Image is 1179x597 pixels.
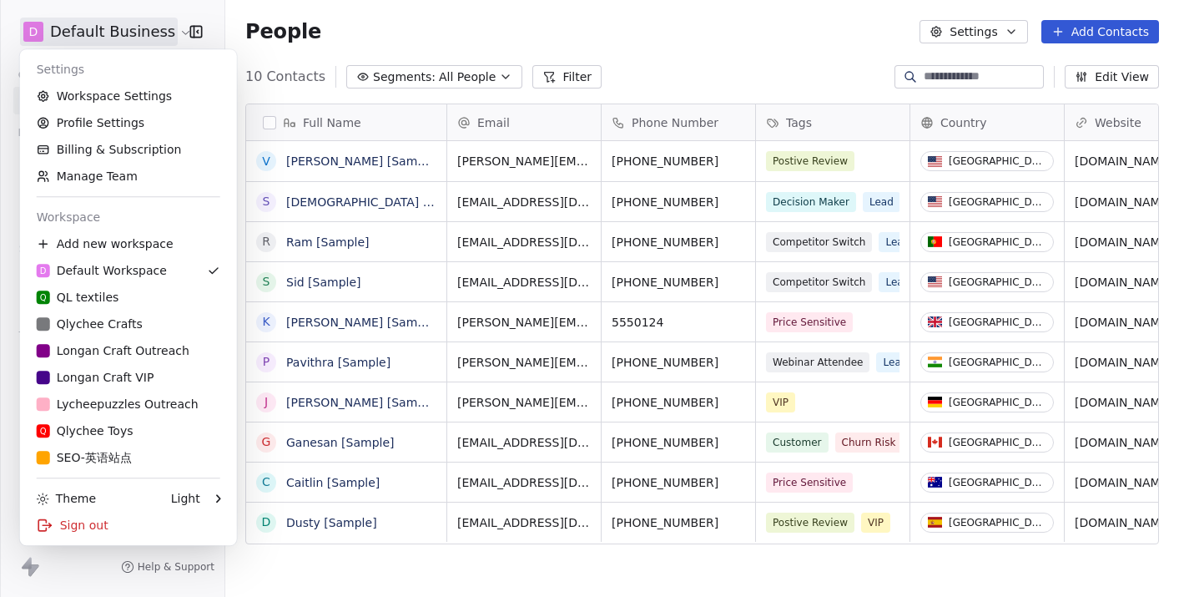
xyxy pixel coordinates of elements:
a: Profile Settings [27,109,230,136]
a: Billing & Subscription [27,136,230,163]
span: Q [40,291,47,304]
a: Workspace Settings [27,83,230,109]
div: Theme [37,490,96,507]
div: Workspace [27,204,230,230]
div: Default Workspace [37,262,167,279]
div: Lycheepuzzles Outreach [37,396,199,412]
div: Qlychee Toys [37,422,134,439]
div: Longan Craft VIP [37,369,154,386]
div: SEO-英语站点 [37,449,132,466]
a: Manage Team [27,163,230,190]
div: Qlychee Crafts [37,316,143,332]
div: Longan Craft Outreach [37,342,189,359]
div: Settings [27,56,230,83]
div: Add new workspace [27,230,230,257]
span: D [40,265,47,277]
div: QL textiles [37,289,119,306]
div: Sign out [27,512,230,539]
span: Q [40,425,47,438]
div: Light [171,490,200,507]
